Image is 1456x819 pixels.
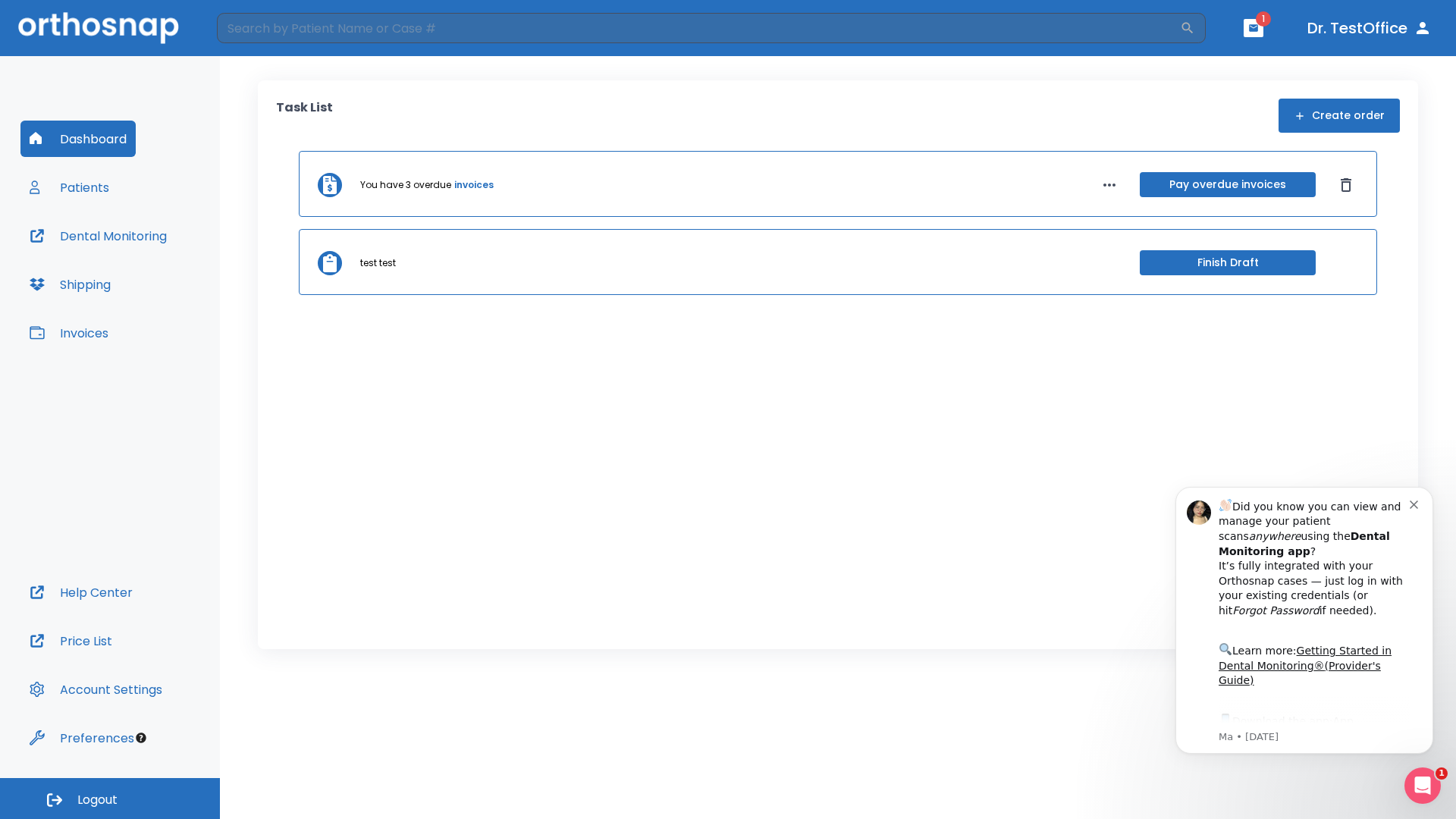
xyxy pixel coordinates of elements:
[1334,173,1358,197] button: Dismiss
[1140,172,1316,197] button: Pay overdue invoices
[1256,11,1271,27] span: 1
[20,218,176,254] button: Dental Monitoring
[20,121,136,157] button: Dashboard
[360,178,451,192] p: You have 3 overdue
[20,671,171,708] button: Account Settings
[66,266,257,280] p: Message from Ma, sent 2w ago
[1301,14,1438,42] button: Dr. TestOffice
[454,178,494,192] a: invoices
[20,169,118,206] button: Patients
[217,13,1180,43] input: Search by Patient Name or Case #
[1436,767,1448,780] span: 1
[276,99,333,133] p: Task List
[1140,250,1316,275] button: Finish Draft
[134,731,148,745] div: Tooltip anchor
[20,574,142,610] button: Help Center
[1404,767,1441,804] iframe: Intercom live chat
[20,623,121,659] button: Price List
[20,315,118,351] button: Invoices
[66,251,201,278] a: App Store
[20,266,120,303] button: Shipping
[257,33,269,45] button: Dismiss notification
[1153,464,1456,778] iframe: Intercom notifications message
[66,247,257,325] div: Download the app: | ​ Let us know if you need help getting started!
[360,256,396,270] p: test test
[77,792,118,808] span: Logout
[1279,99,1400,133] button: Create order
[20,720,143,756] button: Preferences
[18,12,179,43] img: Orthosnap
